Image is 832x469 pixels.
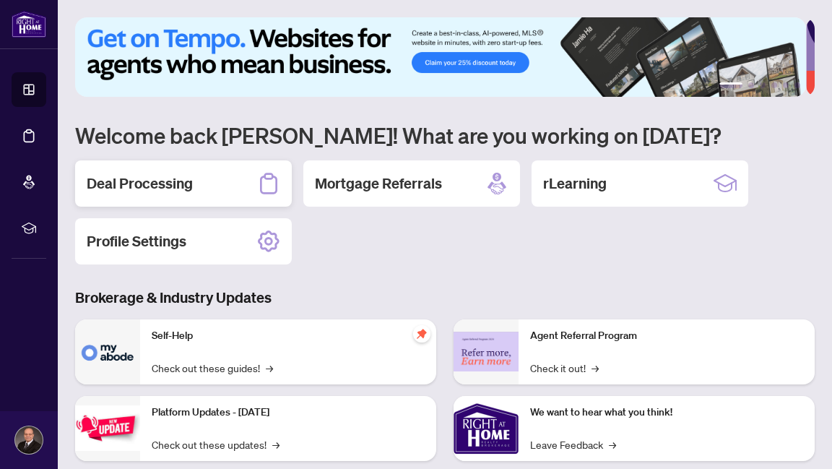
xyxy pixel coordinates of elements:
[152,360,273,376] a: Check out these guides!→
[454,396,519,461] img: We want to hear what you think!
[152,436,279,452] a: Check out these updates!→
[87,173,193,194] h2: Deal Processing
[530,328,803,344] p: Agent Referral Program
[760,82,766,88] button: 3
[543,173,607,194] h2: rLearning
[75,405,140,451] img: Platform Updates - July 21, 2025
[152,405,425,421] p: Platform Updates - [DATE]
[75,288,815,308] h3: Brokerage & Industry Updates
[87,231,186,251] h2: Profile Settings
[771,82,777,88] button: 4
[266,360,273,376] span: →
[454,332,519,371] img: Agent Referral Program
[152,328,425,344] p: Self-Help
[75,121,815,149] h1: Welcome back [PERSON_NAME]! What are you working on [DATE]?
[781,418,825,462] button: Open asap
[591,360,599,376] span: →
[75,319,140,384] img: Self-Help
[413,325,430,343] span: pushpin
[609,436,616,452] span: →
[12,11,46,38] img: logo
[530,360,599,376] a: Check it out!→
[15,426,43,454] img: Profile Icon
[719,82,742,88] button: 1
[783,82,789,88] button: 5
[748,82,754,88] button: 2
[794,82,800,88] button: 6
[272,436,279,452] span: →
[530,436,616,452] a: Leave Feedback→
[315,173,442,194] h2: Mortgage Referrals
[530,405,803,421] p: We want to hear what you think!
[75,17,806,97] img: Slide 0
